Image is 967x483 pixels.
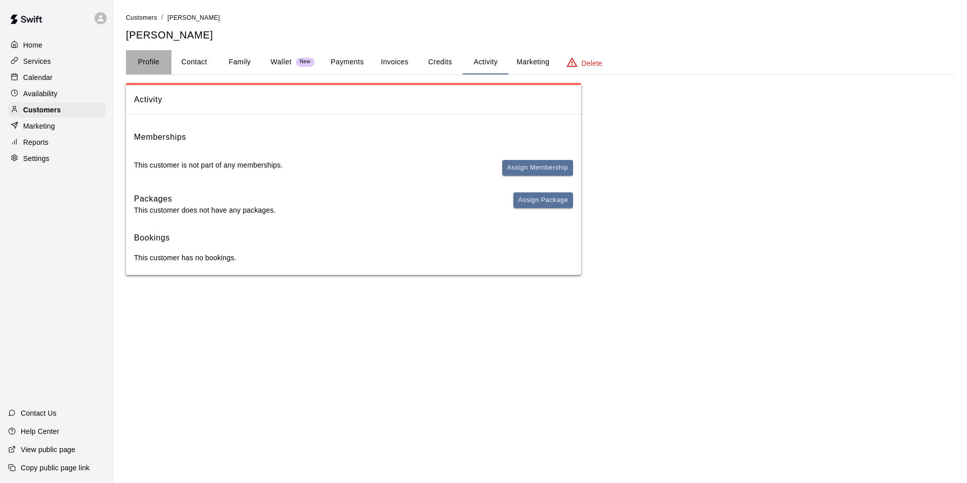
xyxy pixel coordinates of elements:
[8,54,106,69] a: Services
[134,160,283,170] p: This customer is not part of any memberships.
[372,50,417,74] button: Invoices
[171,50,217,74] button: Contact
[23,121,55,131] p: Marketing
[8,70,106,85] a: Calendar
[126,50,171,74] button: Profile
[126,14,157,21] span: Customers
[502,160,573,176] button: Assign Membership
[21,445,75,455] p: View public page
[23,153,50,164] p: Settings
[21,408,57,418] p: Contact Us
[508,50,557,74] button: Marketing
[417,50,463,74] button: Credits
[167,14,220,21] span: [PERSON_NAME]
[134,253,573,263] p: This customer has no bookings.
[134,205,276,215] p: This customer does not have any packages.
[126,12,955,23] nav: breadcrumb
[8,151,106,166] a: Settings
[296,59,315,65] span: New
[463,50,508,74] button: Activity
[126,13,157,21] a: Customers
[8,102,106,117] a: Customers
[23,40,42,50] p: Home
[126,50,955,74] div: basic tabs example
[8,118,106,134] a: Marketing
[8,86,106,101] a: Availability
[134,93,573,106] span: Activity
[23,72,53,83] p: Calendar
[582,58,602,68] p: Delete
[23,105,61,115] p: Customers
[161,12,163,23] li: /
[23,56,51,66] p: Services
[134,192,276,206] h6: Packages
[513,192,573,208] button: Assign Package
[21,463,90,473] p: Copy public page link
[23,89,58,99] p: Availability
[21,426,59,436] p: Help Center
[323,50,372,74] button: Payments
[271,57,292,67] p: Wallet
[8,37,106,53] a: Home
[134,231,573,245] h6: Bookings
[23,137,49,147] p: Reports
[217,50,262,74] button: Family
[126,28,955,42] h5: [PERSON_NAME]
[8,135,106,150] a: Reports
[134,131,186,144] h6: Memberships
